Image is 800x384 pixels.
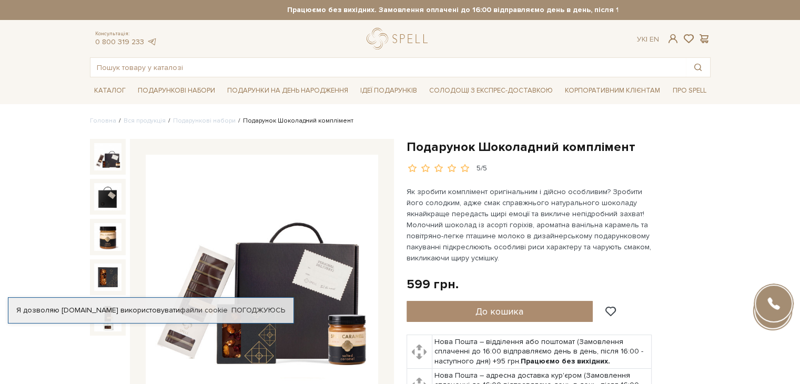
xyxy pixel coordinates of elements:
span: До кошика [475,306,523,317]
div: 5/5 [477,164,487,174]
a: logo [367,28,432,49]
a: Головна [90,117,116,125]
span: Про Spell [668,83,710,99]
a: En [650,35,659,44]
span: Подарункові набори [134,83,219,99]
a: Вся продукція [124,117,166,125]
h1: Подарунок Шоколадний комплімент [407,139,711,155]
img: Подарунок Шоколадний комплімент [94,143,121,170]
a: файли cookie [180,306,228,315]
img: Подарунок Шоколадний комплімент [94,183,121,210]
span: Ідеї подарунків [356,83,421,99]
div: Ук [637,35,659,44]
button: Пошук товару у каталозі [686,58,710,77]
span: Каталог [90,83,130,99]
input: Пошук товару у каталозі [90,58,686,77]
img: Подарунок Шоколадний комплімент [94,264,121,291]
img: Подарунок Шоколадний комплімент [94,223,121,250]
span: | [646,35,647,44]
p: Як зробити комплімент оригінальним і дійсно особливим? Зробити його солодким, адже смак справжньо... [407,186,653,264]
b: Працюємо без вихідних. [521,357,610,366]
td: Нова Пошта – відділення або поштомат (Замовлення сплаченні до 16:00 відправляємо день в день, піс... [432,335,651,369]
span: Консультація: [95,31,157,37]
button: До кошика [407,301,593,322]
a: Погоджуюсь [231,306,285,315]
li: Подарунок Шоколадний комплімент [236,116,353,126]
a: telegram [147,37,157,46]
a: 0 800 319 233 [95,37,144,46]
div: 599 грн. [407,276,459,292]
a: Солодощі з експрес-доставкою [425,82,557,99]
span: Подарунки на День народження [223,83,352,99]
div: Я дозволяю [DOMAIN_NAME] використовувати [8,306,293,315]
a: Корпоративним клієнтам [561,82,664,99]
a: Подарункові набори [173,117,236,125]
